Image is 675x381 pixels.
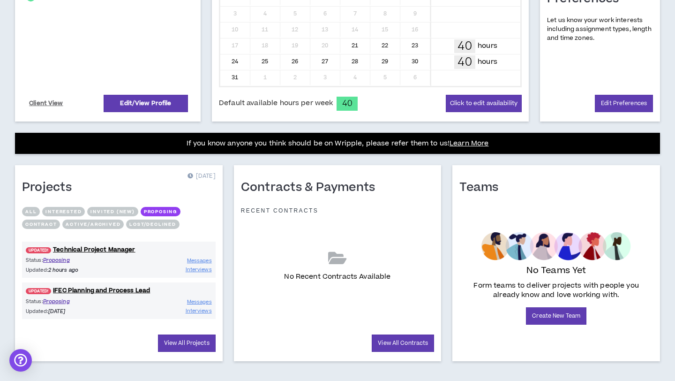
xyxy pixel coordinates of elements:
span: Messages [187,298,212,305]
p: Updated: [26,266,119,274]
p: If you know anyone you think should be on Wripple, please refer them to us! [187,138,489,149]
a: Interviews [186,265,212,274]
p: [DATE] [187,172,216,181]
p: No Recent Contracts Available [284,272,390,282]
a: Client View [28,95,65,112]
a: View All Projects [158,335,216,352]
button: Active/Archived [62,220,124,229]
p: Let us know your work interests including assignment types, length and time zones. [547,16,653,43]
button: Lost/Declined [126,220,179,229]
h1: Contracts & Payments [241,180,382,195]
a: Interviews [186,306,212,315]
p: hours [478,41,497,51]
a: Create New Team [526,307,586,325]
span: Proposing [43,257,70,264]
p: hours [478,57,497,67]
i: 2 hours ago [48,267,78,274]
a: View All Contracts [372,335,434,352]
h1: Projects [22,180,79,195]
p: Status: [26,297,119,305]
p: Form teams to deliver projects with people you already know and love working with. [463,281,649,300]
img: empty [481,232,631,260]
p: Updated: [26,307,119,315]
a: UPDATED!Technical Project Manager [22,245,216,254]
button: Click to edit availability [446,95,522,112]
span: Default available hours per week [219,98,333,108]
span: Interviews [186,266,212,273]
a: Edit/View Profile [104,95,188,112]
a: Learn More [450,138,488,148]
i: [DATE] [48,308,66,315]
a: Edit Preferences [595,95,653,112]
p: Status: [26,256,119,264]
button: Interested [42,207,85,216]
a: Messages [187,256,212,265]
button: Invited (new) [87,207,138,216]
a: UPDATED!IFEC Planning and Process Lead [22,286,216,295]
span: Interviews [186,307,212,314]
span: Messages [187,257,212,264]
span: Proposing [43,298,70,305]
button: All [22,207,40,216]
span: UPDATED! [26,288,51,294]
button: Proposing [141,207,180,216]
button: Contract [22,220,60,229]
span: UPDATED! [26,247,51,253]
a: Messages [187,297,212,306]
p: Recent Contracts [241,207,319,214]
div: Open Intercom Messenger [9,349,32,372]
h1: Teams [459,180,505,195]
p: No Teams Yet [526,264,586,277]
